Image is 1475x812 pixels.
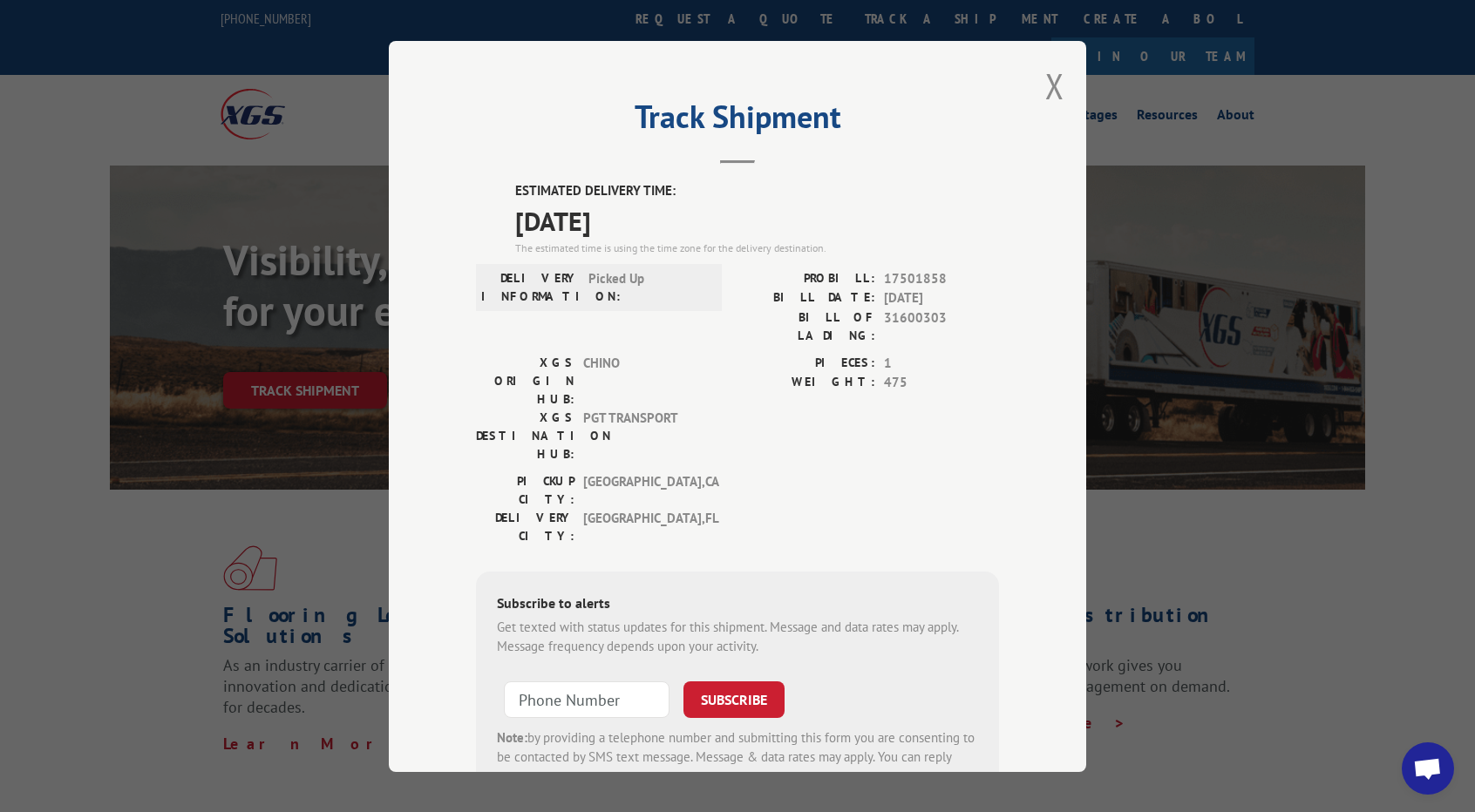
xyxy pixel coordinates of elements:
span: PGT TRANSPORT [583,408,701,463]
button: SUBSCRIBE [683,680,785,717]
span: [DATE] [884,288,999,308]
label: PIECES: [737,353,875,373]
span: 17501858 [884,268,999,288]
span: [GEOGRAPHIC_DATA] , FL [583,508,701,545]
label: XGS DESTINATION HUB: [476,408,574,463]
div: The estimated time is using the time zone for the delivery destination. [515,240,999,255]
div: Subscribe to alerts [497,592,978,617]
div: by providing a telephone number and submitting this form you are consenting to be contacted by SM... [497,727,978,787]
span: CHINO [583,353,701,408]
button: Close modal [1045,63,1064,109]
div: Get texted with status updates for this shipment. Message and data rates may apply. Message frequ... [497,617,978,656]
span: 31600303 [884,308,999,344]
span: Picked Up [588,268,706,305]
span: 1 [884,353,999,373]
span: 475 [884,373,999,393]
strong: Note: [497,728,527,745]
div: Open chat [1402,742,1454,795]
label: DELIVERY INFORMATION: [481,268,580,305]
span: [GEOGRAPHIC_DATA] , CA [583,471,701,508]
label: ESTIMATED DELIVERY TIME: [515,181,999,201]
label: BILL OF LADING: [737,308,875,344]
label: DELIVERY CITY: [476,508,574,545]
h2: Track Shipment [476,105,999,138]
label: PICKUP CITY: [476,471,574,508]
label: PROBILL: [737,268,875,288]
label: BILL DATE: [737,288,875,308]
label: WEIGHT: [737,373,875,393]
span: [DATE] [515,200,999,240]
input: Phone Number [504,680,670,717]
label: XGS ORIGIN HUB: [476,353,574,408]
